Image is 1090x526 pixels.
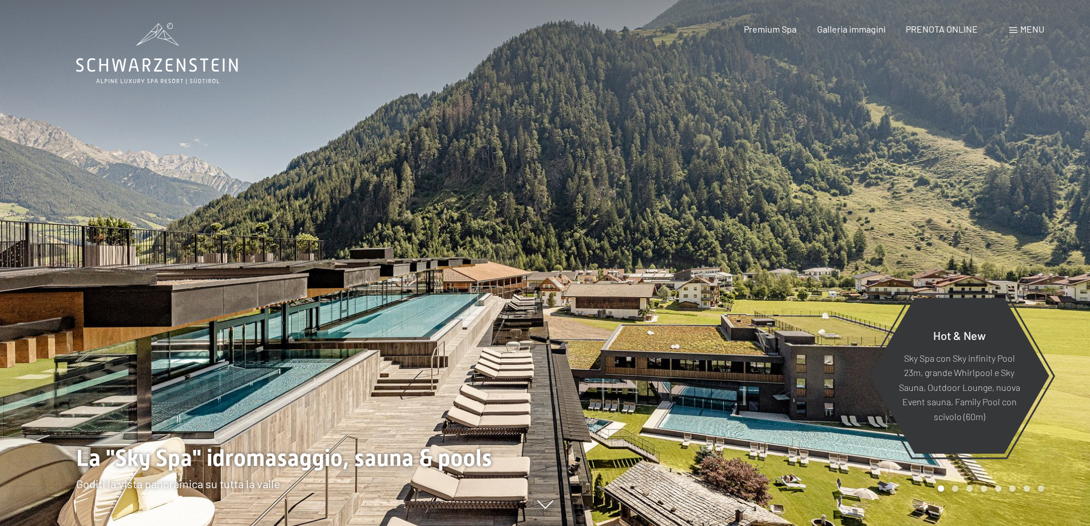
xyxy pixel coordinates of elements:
p: Sky Spa con Sky infinity Pool 23m, grande Whirlpool e Sky Sauna, Outdoor Lounge, nuova Event saun... [897,350,1021,424]
div: Carousel Page 4 [981,485,987,492]
a: Hot & New Sky Spa con Sky infinity Pool 23m, grande Whirlpool e Sky Sauna, Outdoor Lounge, nuova ... [869,297,1050,454]
div: Carousel Page 2 [952,485,958,492]
div: Carousel Page 8 [1038,485,1044,492]
div: Carousel Page 6 [1009,485,1016,492]
div: Carousel Page 5 [995,485,1001,492]
a: Galleria immagini [817,23,886,34]
span: Hot & New [933,328,986,342]
a: PRENOTA ONLINE [906,23,978,34]
a: Premium Spa [744,23,796,34]
div: Carousel Page 1 (Current Slide) [938,485,944,492]
div: Carousel Pagination [934,485,1044,492]
span: Menu [1020,23,1044,34]
div: Carousel Page 3 [966,485,973,492]
div: Carousel Page 7 [1024,485,1030,492]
